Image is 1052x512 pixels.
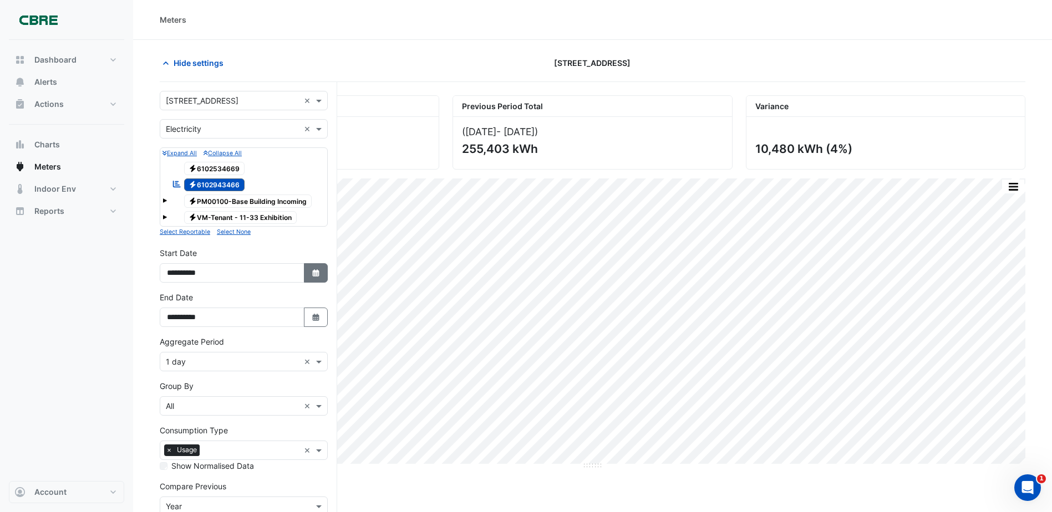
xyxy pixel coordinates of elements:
app-icon: Reports [14,206,26,217]
label: End Date [160,291,193,303]
fa-icon: Select Date [311,268,321,278]
iframe: Intercom live chat [1014,474,1041,501]
div: Variance [746,96,1025,117]
label: Show Normalised Data [171,460,254,472]
div: Meters [160,14,186,25]
app-icon: Actions [14,99,26,110]
span: Clear [304,400,313,412]
div: 10,480 kWh (4%) [755,142,1014,156]
span: Account [34,487,67,498]
fa-icon: Electricity [189,164,197,172]
app-icon: Meters [14,161,26,172]
button: Charts [9,134,124,156]
button: More Options [1002,180,1024,193]
span: Hide settings [174,57,223,69]
span: Clear [304,123,313,135]
span: PM00100-Base Building Incoming [184,194,312,208]
span: Clear [304,356,313,367]
span: - [DATE] [496,126,535,137]
span: VM-Tenant - 11-33 Exhibition [184,211,297,224]
span: 6102534669 [184,162,245,175]
fa-icon: Reportable [172,180,182,189]
div: ([DATE] ) [462,126,723,137]
span: Indoor Env [34,183,76,194]
label: Consumption Type [160,424,228,436]
span: Usage [174,444,200,455]
span: Clear [304,444,313,456]
button: Account [9,481,124,503]
span: Alerts [34,76,57,88]
fa-icon: Select Date [311,313,321,322]
span: Clear [304,95,313,106]
button: Select Reportable [160,227,210,237]
button: Dashboard [9,49,124,71]
button: Reports [9,200,124,222]
fa-icon: Electricity [189,197,197,205]
div: Previous Period Total [453,96,731,117]
label: Group By [160,380,194,392]
button: Actions [9,93,124,115]
label: Start Date [160,247,197,259]
span: × [164,444,174,455]
button: Indoor Env [9,178,124,200]
label: Aggregate Period [160,336,224,347]
span: Reports [34,206,64,217]
div: 255,403 kWh [462,142,720,156]
span: 6102943466 [184,178,245,192]
small: Expand All [162,150,197,157]
button: Hide settings [160,53,231,73]
span: 1 [1037,474,1046,483]
span: Dashboard [34,54,77,65]
small: Collapse All [204,150,242,157]
button: Select None [217,227,251,237]
app-icon: Alerts [14,76,26,88]
button: Collapse All [204,148,242,158]
label: Compare Previous [160,480,226,492]
span: Meters [34,161,61,172]
fa-icon: Electricity [189,213,197,222]
img: Company Logo [13,9,63,31]
span: Charts [34,139,60,150]
small: Select Reportable [160,228,210,235]
app-icon: Charts [14,139,26,150]
small: Select None [217,228,251,235]
fa-icon: Electricity [189,181,197,189]
span: [STREET_ADDRESS] [554,57,631,69]
app-icon: Indoor Env [14,183,26,194]
button: Meters [9,156,124,178]
span: Actions [34,99,64,110]
button: Expand All [162,148,197,158]
app-icon: Dashboard [14,54,26,65]
button: Alerts [9,71,124,93]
